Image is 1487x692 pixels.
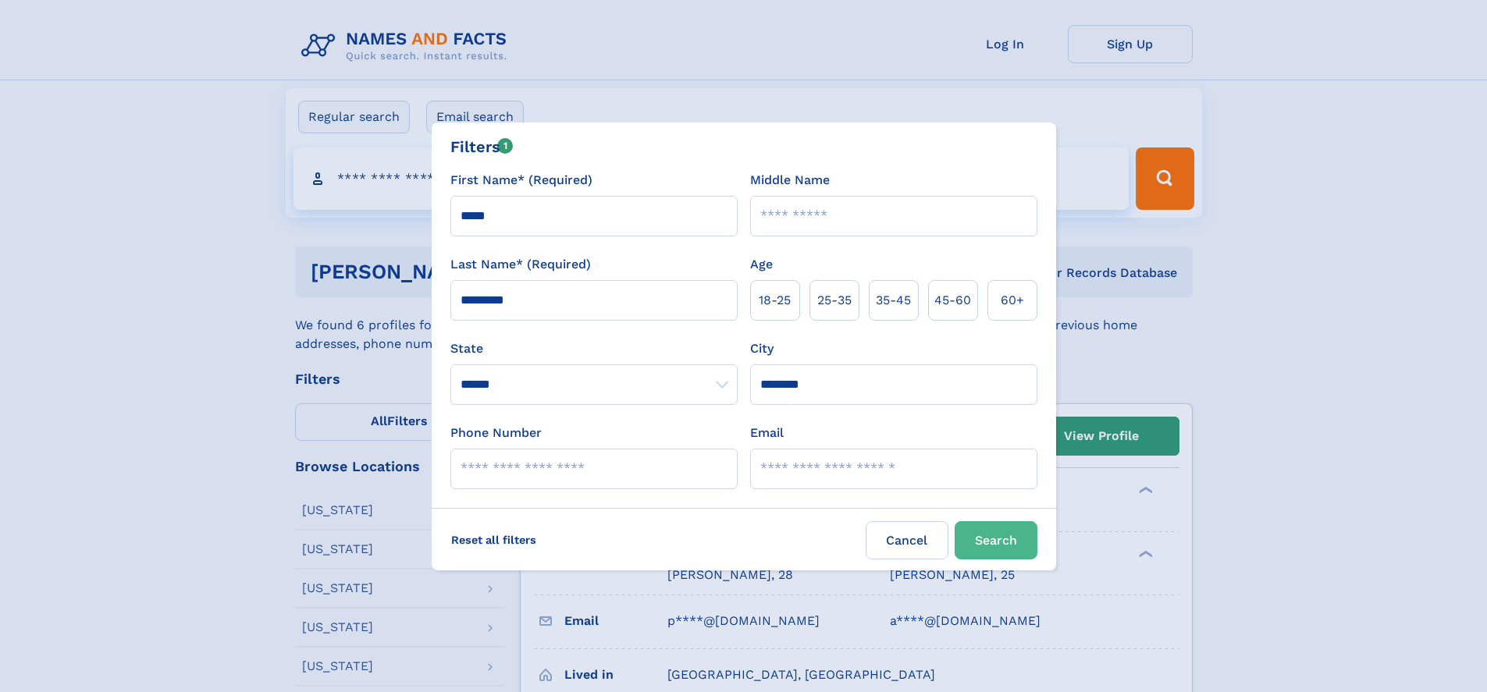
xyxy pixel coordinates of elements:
[1001,291,1024,310] span: 60+
[450,171,592,190] label: First Name* (Required)
[750,424,784,442] label: Email
[750,255,773,274] label: Age
[955,521,1037,559] button: Search
[934,291,971,310] span: 45‑60
[750,339,774,358] label: City
[450,339,738,358] label: State
[750,171,830,190] label: Middle Name
[759,291,791,310] span: 18‑25
[866,521,948,559] label: Cancel
[441,521,546,559] label: Reset all filters
[876,291,911,310] span: 35‑45
[450,135,514,158] div: Filters
[450,255,591,274] label: Last Name* (Required)
[817,291,852,310] span: 25‑35
[450,424,542,442] label: Phone Number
